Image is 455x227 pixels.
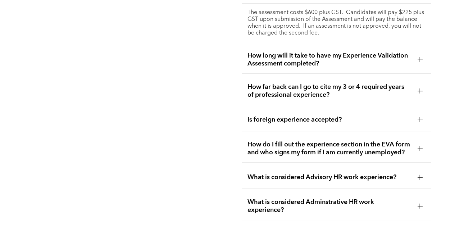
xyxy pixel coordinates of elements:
span: What is considered Advisory HR work experience? [247,173,412,181]
span: Is foreign experience accepted? [247,116,412,124]
span: How long will it take to have my Experience Validation Assessment completed? [247,52,412,68]
p: The assessment costs $600 plus GST. Candidates will pay $225 plus GST upon submission of the Asse... [247,9,426,37]
span: What is considered Adminstrative HR work experience? [247,198,412,214]
span: How far back can I go to cite my 3 or 4 required years of professional experience? [247,83,412,99]
span: How do I fill out the experience section in the EVA form and who signs my form if I am currently ... [247,141,412,156]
